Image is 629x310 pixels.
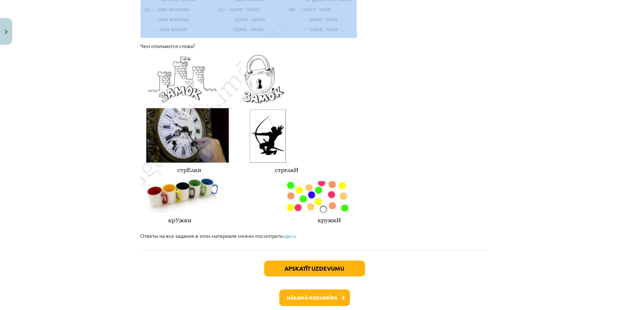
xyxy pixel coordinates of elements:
[5,30,8,34] img: icon-close-lesson-0947bae3869378f0d4975bcd49f059093ad1ed9edebbc8119c70593378902aed.svg
[264,261,365,276] button: Apskatīt uzdevumu
[279,289,350,306] button: Nākamā nodarbība
[141,42,489,50] p: Чем отличаются слова?
[141,232,489,240] p: Ответы на все задания в этом материале можно посмотреть
[283,232,296,239] a: здесь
